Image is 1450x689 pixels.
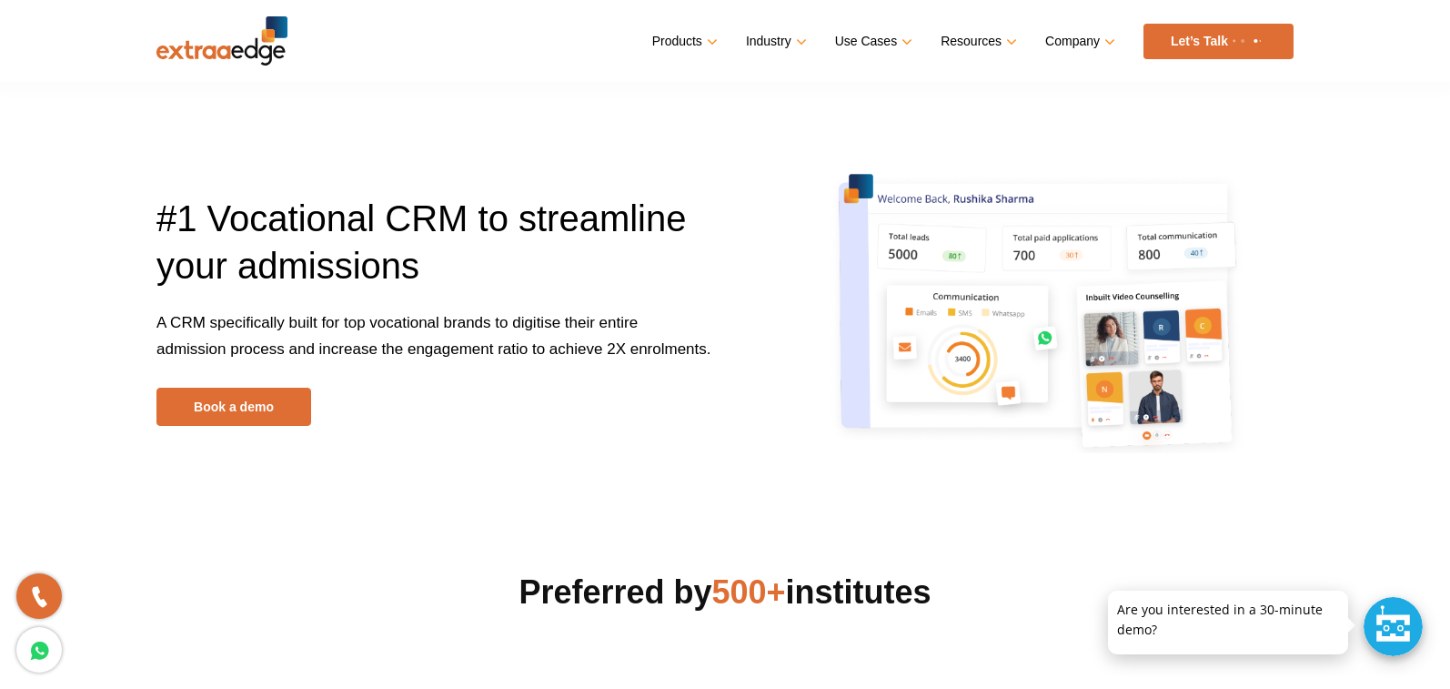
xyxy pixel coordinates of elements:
[652,28,714,55] a: Products
[156,198,687,286] span: #1 Vocational CRM to streamline your admissions
[1364,597,1423,656] div: Chat
[1045,28,1112,55] a: Company
[808,152,1283,469] img: vocational-crm-to-streamline-your-admissions
[712,573,786,611] span: 500+
[835,28,909,55] a: Use Cases
[156,388,311,426] a: Book a demo
[1143,24,1294,59] a: Let’s Talk
[746,28,803,55] a: Industry
[941,28,1013,55] a: Resources
[156,571,1294,614] h2: Preferred by institutes
[156,314,711,358] span: A CRM specifically built for top vocational brands to digitise their entire admission process and...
